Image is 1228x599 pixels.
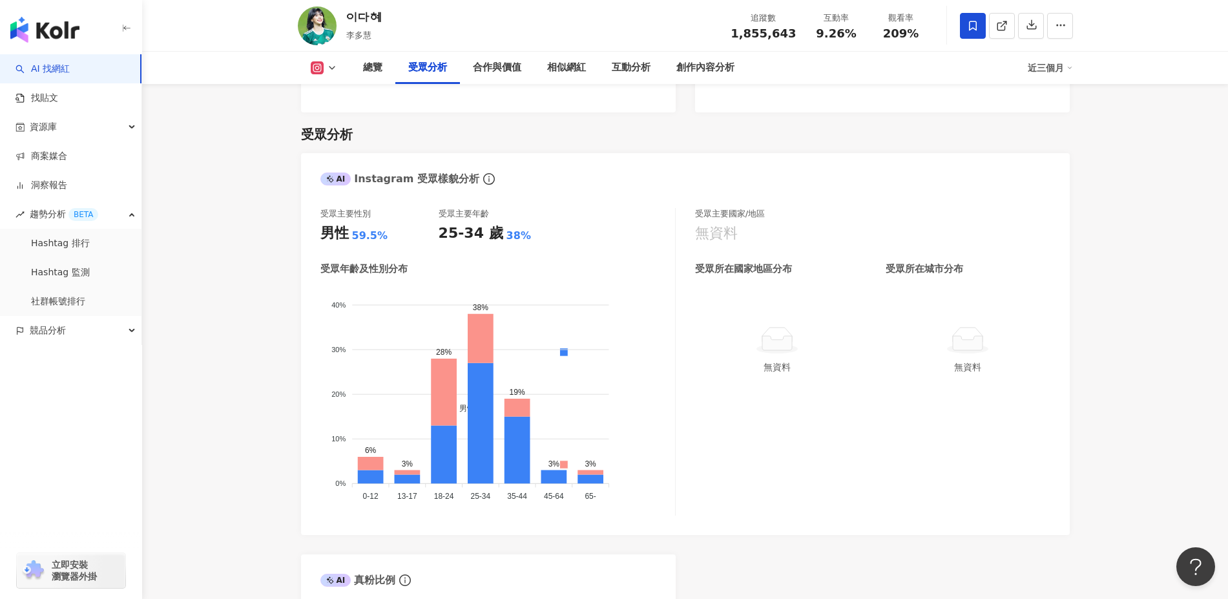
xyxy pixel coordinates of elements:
[507,492,527,501] tspan: 35-44
[30,200,98,229] span: 趨勢分析
[470,492,490,501] tspan: 25-34
[10,17,79,43] img: logo
[891,360,1045,374] div: 無資料
[812,12,861,25] div: 互動率
[439,208,489,220] div: 受眾主要年齡
[695,208,765,220] div: 受眾主要國家/地區
[731,12,796,25] div: 追蹤數
[17,553,125,588] a: chrome extension立即安裝 瀏覽器外掛
[547,60,586,76] div: 相似網紅
[346,30,371,40] span: 李多慧
[16,63,70,76] a: searchAI 找網紅
[346,9,381,25] div: 이다혜
[320,172,479,186] div: Instagram 受眾樣貌分析
[612,60,650,76] div: 互動分析
[320,573,396,587] div: 真粉比例
[52,559,97,582] span: 立即安裝 瀏覽器外掛
[433,492,453,501] tspan: 18-24
[331,390,346,398] tspan: 20%
[320,208,371,220] div: 受眾主要性別
[16,150,67,163] a: 商案媒合
[481,171,497,187] span: info-circle
[695,262,792,276] div: 受眾所在國家地區分布
[320,173,351,185] div: AI
[397,573,413,588] span: info-circle
[1028,58,1073,78] div: 近三個月
[16,92,58,105] a: 找貼文
[473,60,521,76] div: 合作與價值
[331,346,346,353] tspan: 30%
[506,229,531,243] div: 38%
[30,316,66,345] span: 競品分析
[335,479,346,487] tspan: 0%
[298,6,337,45] img: KOL Avatar
[397,492,417,501] tspan: 13-17
[320,262,408,276] div: 受眾年齡及性別分布
[16,210,25,219] span: rise
[816,27,856,40] span: 9.26%
[352,229,388,243] div: 59.5%
[585,492,596,501] tspan: 65-
[331,301,346,309] tspan: 40%
[700,360,855,374] div: 無資料
[883,27,919,40] span: 209%
[30,112,57,142] span: 資源庫
[320,574,351,587] div: AI
[877,12,926,25] div: 觀看率
[68,208,98,221] div: BETA
[544,492,564,501] tspan: 45-64
[362,492,378,501] tspan: 0-12
[363,60,382,76] div: 總覽
[1176,547,1215,586] iframe: Help Scout Beacon - Open
[301,125,353,143] div: 受眾分析
[31,266,90,279] a: Hashtag 監測
[31,237,90,250] a: Hashtag 排行
[676,60,734,76] div: 創作內容分析
[320,224,349,244] div: 男性
[450,405,475,414] span: 男性
[439,224,503,244] div: 25-34 歲
[695,224,738,244] div: 無資料
[16,179,67,192] a: 洞察報告
[886,262,963,276] div: 受眾所在城市分布
[331,435,346,443] tspan: 10%
[31,295,85,308] a: 社群帳號排行
[408,60,447,76] div: 受眾分析
[731,26,796,40] span: 1,855,643
[21,560,46,581] img: chrome extension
